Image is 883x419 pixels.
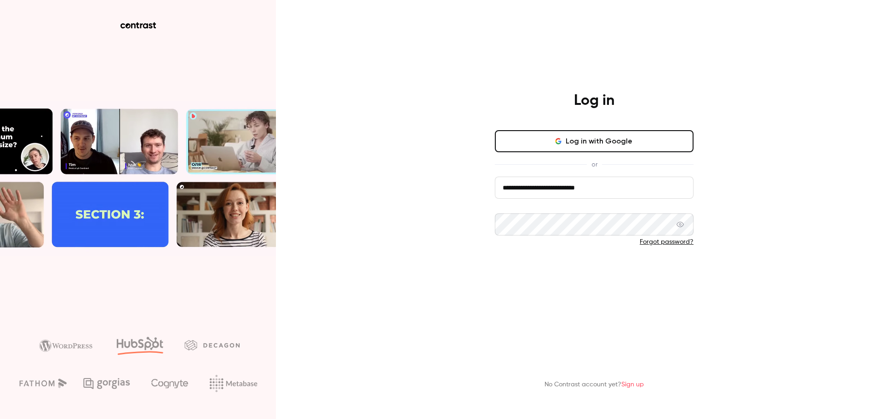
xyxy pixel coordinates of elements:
[587,160,602,169] span: or
[495,261,694,283] button: Log in
[184,340,240,350] img: decagon
[640,239,694,245] a: Forgot password?
[574,92,614,110] h4: Log in
[545,380,644,390] p: No Contrast account yet?
[621,381,644,388] a: Sign up
[495,130,694,152] button: Log in with Google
